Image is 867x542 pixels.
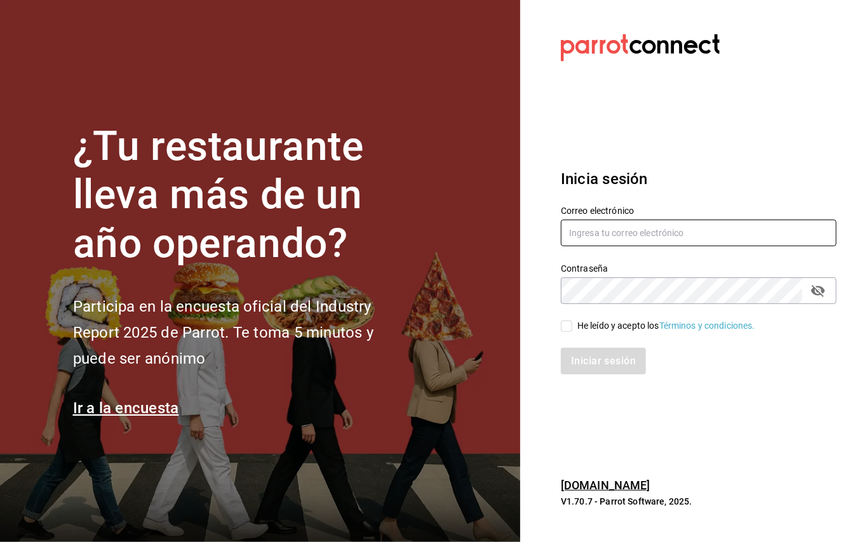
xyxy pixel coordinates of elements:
button: passwordField [807,280,829,301]
a: [DOMAIN_NAME] [561,479,650,492]
h3: Inicia sesión [561,168,837,190]
h2: Participa en la encuesta oficial del Industry Report 2025 de Parrot. Te toma 5 minutos y puede se... [73,294,416,371]
a: Ir a la encuesta [73,399,179,417]
h1: ¿Tu restaurante lleva más de un año operando? [73,122,416,268]
label: Contraseña [561,264,837,273]
label: Correo electrónico [561,206,837,215]
a: Términos y condiciones. [659,321,755,331]
p: V1.70.7 - Parrot Software, 2025. [561,495,837,508]
input: Ingresa tu correo electrónico [561,220,837,246]
div: He leído y acepto los [577,319,755,333]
